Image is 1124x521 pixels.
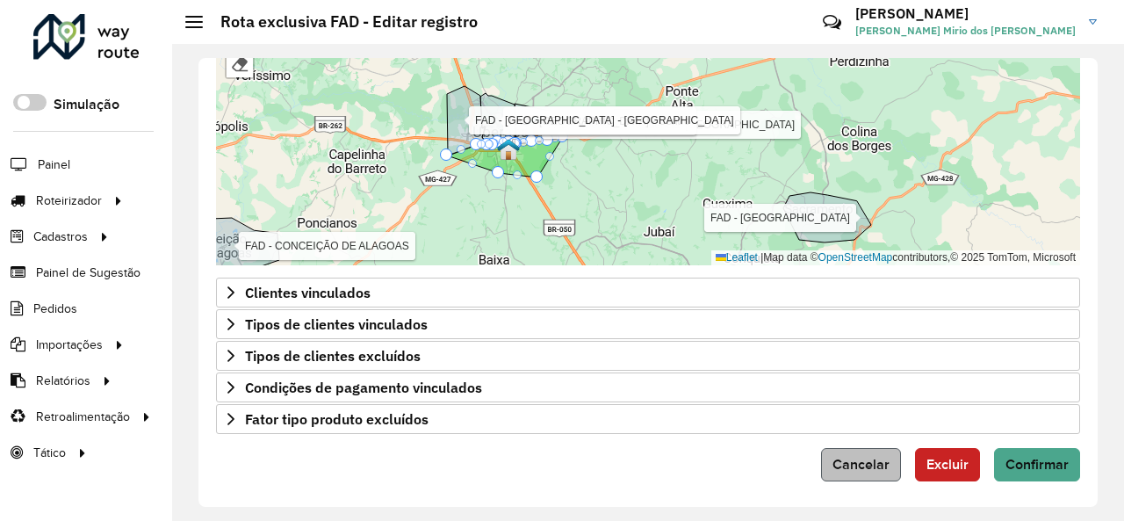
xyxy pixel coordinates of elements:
[813,4,851,41] a: Contato Rápido
[33,300,77,318] span: Pedidos
[497,138,520,161] img: FAD UDC CENTRO UBERABA
[711,250,1080,265] div: Map data © contributors,© 2025 TomTom, Microsoft
[36,408,130,426] span: Retroalimentação
[36,192,102,210] span: Roteirizador
[54,94,119,115] label: Simulação
[227,51,253,77] div: Remover camada(s)
[33,228,88,246] span: Cadastros
[245,412,429,426] span: Fator tipo produto excluídos
[216,278,1080,308] a: Clientes vinculados
[245,286,371,300] span: Clientes vinculados
[926,457,969,472] span: Excluir
[524,114,547,137] img: FAD CDD Uberaba
[245,349,421,363] span: Tipos de clientes excluídos
[245,317,428,331] span: Tipos de clientes vinculados
[832,457,890,472] span: Cancelar
[203,12,478,32] h2: Rota exclusiva FAD - Editar registro
[216,373,1080,402] a: Condições de pagamento vinculados
[36,336,103,354] span: Importações
[38,156,70,174] span: Painel
[821,448,901,481] button: Cancelar
[915,448,980,481] button: Excluir
[216,341,1080,371] a: Tipos de clientes excluídos
[1005,457,1069,472] span: Confirmar
[245,380,482,394] span: Condições de pagamento vinculados
[36,264,140,282] span: Painel de Sugestão
[994,448,1080,481] button: Confirmar
[855,5,1076,22] h3: [PERSON_NAME]
[36,372,90,390] span: Relatórios
[216,309,1080,339] a: Tipos de clientes vinculados
[855,23,1076,39] span: [PERSON_NAME] Mirio dos [PERSON_NAME]
[760,251,763,264] span: |
[716,251,758,264] a: Leaflet
[818,251,893,264] a: OpenStreetMap
[33,444,66,462] span: Tático
[216,404,1080,434] a: Fator tipo produto excluídos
